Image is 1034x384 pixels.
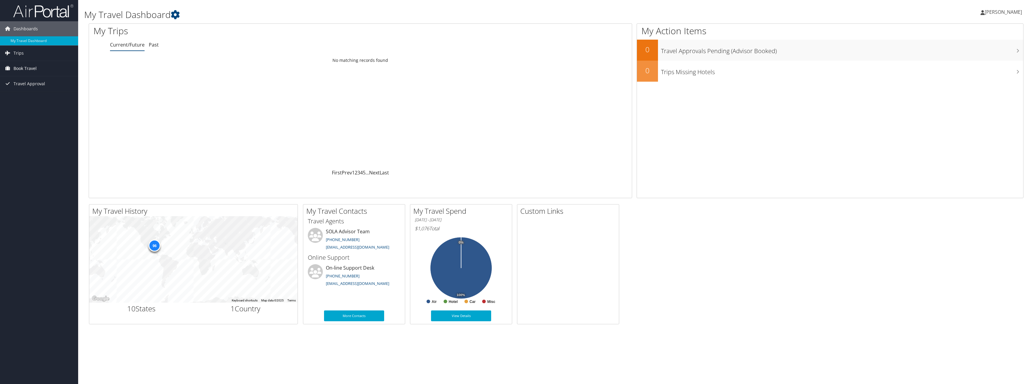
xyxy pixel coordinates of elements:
a: Last [380,169,389,176]
a: Next [369,169,380,176]
h6: [DATE] - [DATE] [415,217,507,223]
h2: 0 [637,65,658,76]
a: View Details [431,310,491,321]
a: First [332,169,342,176]
td: No matching records found [89,55,632,66]
a: 2 [355,169,357,176]
a: Current/Future [110,41,145,48]
text: Hotel [449,300,458,304]
a: [PHONE_NUMBER] [326,237,359,242]
span: [PERSON_NAME] [985,9,1022,15]
a: [PERSON_NAME] [980,3,1028,21]
h1: My Trips [93,25,401,37]
span: Book Travel [14,61,37,76]
a: Terms (opens in new tab) [287,299,296,302]
h2: Country [198,304,293,314]
h2: My Travel Spend [413,206,512,216]
a: Open this area in Google Maps (opens a new window) [91,295,111,303]
img: Google [91,295,111,303]
a: 5 [363,169,366,176]
a: [EMAIL_ADDRESS][DOMAIN_NAME] [326,244,389,250]
a: 0Travel Approvals Pending (Advisor Booked) [637,40,1023,61]
span: 10 [127,304,136,313]
span: 1 [231,304,235,313]
span: Travel Approval [14,76,45,91]
a: Prev [342,169,352,176]
img: airportal-logo.png [13,4,73,18]
button: Keyboard shortcuts [232,298,258,303]
a: 3 [357,169,360,176]
span: Map data ©2025 [261,299,284,302]
text: Car [470,300,476,304]
li: On-line Support Desk [305,264,403,289]
li: SOLA Advisor Team [305,228,403,252]
span: … [366,169,369,176]
span: Dashboards [14,21,38,36]
a: More Contacts [324,310,384,321]
a: 1 [352,169,355,176]
a: Past [149,41,159,48]
h2: Custom Links [520,206,619,216]
span: $1,076 [415,225,429,232]
text: Misc [487,300,495,304]
span: Trips [14,46,24,61]
a: [PHONE_NUMBER] [326,273,359,279]
h2: States [94,304,189,314]
h3: Travel Agents [308,217,400,225]
h2: My Travel Contacts [306,206,405,216]
h1: My Travel Dashboard [84,8,713,21]
tspan: 100% [457,293,465,297]
h1: My Action Items [637,25,1023,37]
h2: 0 [637,44,658,55]
h3: Travel Approvals Pending (Advisor Booked) [661,44,1023,55]
h2: My Travel History [92,206,298,216]
div: 96 [148,240,161,252]
h3: Trips Missing Hotels [661,65,1023,76]
h6: Total [415,225,507,232]
tspan: 0% [459,241,463,244]
text: Air [432,300,437,304]
h3: Online Support [308,253,400,262]
a: 0Trips Missing Hotels [637,61,1023,82]
a: 4 [360,169,363,176]
a: [EMAIL_ADDRESS][DOMAIN_NAME] [326,281,389,286]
